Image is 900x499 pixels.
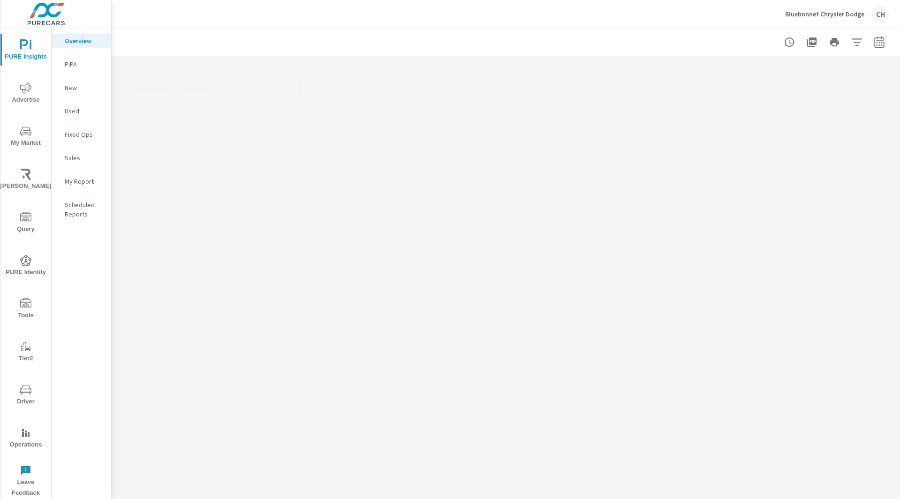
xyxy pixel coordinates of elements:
p: Last 30 days [127,96,165,107]
div: Used [52,104,111,118]
button: Select Date Range [870,33,889,52]
span: Tools [3,298,48,321]
p: Sales [65,153,104,163]
p: PIPA [65,60,104,69]
button: Apply Filters [847,33,866,52]
div: CH [872,6,889,22]
div: My Report [52,174,111,188]
div: PIPA [52,57,111,71]
p: Overview [65,36,104,45]
span: Driver [3,384,48,407]
span: PURE Insights [3,39,48,62]
span: PURE Identity [3,255,48,278]
h5: truPayments Leads [127,85,208,95]
span: The number of truPayments leads. [315,81,326,92]
div: New [52,81,111,95]
span: My Market [3,126,48,149]
span: Tier2 [3,341,48,364]
button: Print Report [825,33,844,52]
span: Advertise [3,82,48,105]
span: Query [3,212,48,235]
div: Fixed Ops [52,127,111,142]
a: See more details in report [348,79,363,94]
span: Operations [3,427,48,450]
div: Scheduled Reports [52,198,111,221]
span: Leave Feedback [3,465,48,499]
p: Fixed Ops [65,130,104,139]
p: New [65,83,104,92]
p: Scheduled Reports [65,200,104,219]
span: Save this to your personalized report [330,79,345,94]
p: My Report [65,177,104,186]
button: Make Fullscreen [296,79,311,94]
button: "Export Report to PDF" [802,33,821,52]
p: Bluebonnet Chrysler Dodge [785,10,864,18]
p: Used [65,106,104,116]
span: [PERSON_NAME] [3,169,48,192]
div: Sales [52,151,111,165]
div: Overview [52,34,111,48]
